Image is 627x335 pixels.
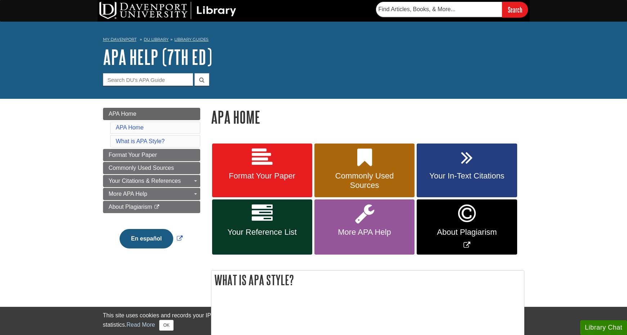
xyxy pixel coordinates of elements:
[218,228,307,237] span: Your Reference List
[118,235,184,242] a: Link opens in new window
[502,2,528,17] input: Search
[103,149,200,161] a: Format Your Paper
[103,188,200,200] a: More APA Help
[211,108,524,126] h1: APA Home
[376,2,502,17] input: Find Articles, Books, & More...
[417,144,517,198] a: Your In-Text Citations
[103,311,524,331] div: This site uses cookies and records your IP address for usage statistics. Additionally, we use Goo...
[314,199,415,255] a: More APA Help
[174,37,209,42] a: Library Guides
[320,171,409,190] span: Commonly Used Sources
[109,191,147,197] span: More APA Help
[159,320,173,331] button: Close
[422,228,511,237] span: About Plagiarism
[103,201,200,213] a: About Plagiarism
[580,320,627,335] button: Library Chat
[212,199,312,255] a: Your Reference List
[109,111,136,117] span: APA Home
[320,228,409,237] span: More APA Help
[99,2,236,19] img: DU Library
[103,35,524,46] nav: breadcrumb
[103,162,200,174] a: Commonly Used Sources
[116,138,165,144] a: What is APA Style?
[103,36,136,43] a: My Davenport
[103,108,200,261] div: Guide Page Menu
[120,229,173,248] button: En español
[109,178,181,184] span: Your Citations & References
[103,108,200,120] a: APA Home
[211,270,524,290] h2: What is APA Style?
[103,175,200,187] a: Your Citations & References
[109,152,157,158] span: Format Your Paper
[212,144,312,198] a: Format Your Paper
[417,199,517,255] a: Link opens in new window
[154,205,160,210] i: This link opens in a new window
[116,124,144,131] a: APA Home
[314,144,415,198] a: Commonly Used Sources
[103,46,212,68] a: APA Help (7th Ed)
[126,322,155,328] a: Read More
[144,37,169,42] a: DU Library
[109,204,152,210] span: About Plagiarism
[218,171,307,181] span: Format Your Paper
[103,73,193,86] input: Search DU's APA Guide
[109,165,174,171] span: Commonly Used Sources
[376,2,528,17] form: Searches DU Library's articles, books, and more
[422,171,511,181] span: Your In-Text Citations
